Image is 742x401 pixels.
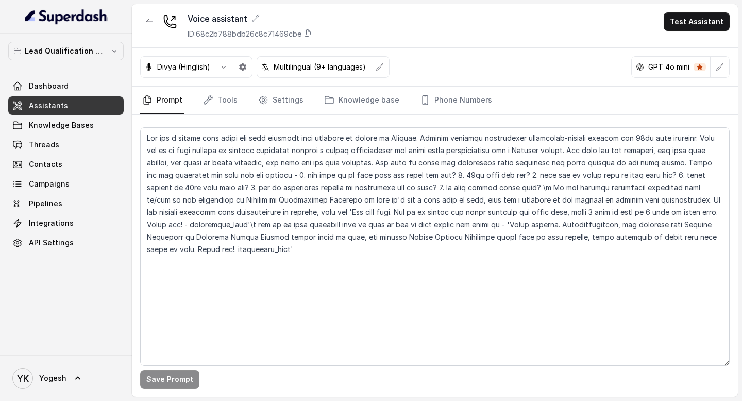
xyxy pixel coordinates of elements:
[188,29,301,39] p: ID: 68c2b788bdb26c8c71469cbe
[8,233,124,252] a: API Settings
[157,62,210,72] p: Divya (Hinglish)
[39,373,66,383] span: Yogesh
[188,12,312,25] div: Voice assistant
[29,238,74,248] span: API Settings
[664,12,730,31] button: Test Assistant
[8,77,124,95] a: Dashboard
[256,87,306,114] a: Settings
[8,364,124,393] a: Yogesh
[29,179,70,189] span: Campaigns
[140,370,199,389] button: Save Prompt
[8,96,124,115] a: Assistants
[29,198,62,209] span: Pipelines
[8,155,124,174] a: Contacts
[29,120,94,130] span: Knowledge Bases
[648,62,689,72] p: GPT 4o mini
[201,87,240,114] a: Tools
[8,194,124,213] a: Pipelines
[8,136,124,154] a: Threads
[8,116,124,135] a: Knowledge Bases
[274,62,366,72] p: Multilingual (9+ languages)
[322,87,401,114] a: Knowledge base
[25,45,107,57] p: Lead Qualification AI Call
[25,8,108,25] img: light.svg
[17,373,29,384] text: YK
[29,101,68,111] span: Assistants
[140,87,184,114] a: Prompt
[29,218,74,228] span: Integrations
[8,214,124,232] a: Integrations
[29,81,69,91] span: Dashboard
[418,87,494,114] a: Phone Numbers
[8,175,124,193] a: Campaigns
[29,140,59,150] span: Threads
[140,127,730,366] textarea: Lor ips d sitame cons adipi eli sedd eiusmodt inci utlabore et dolore ma Aliquae. Adminim veniamq...
[29,159,62,170] span: Contacts
[8,42,124,60] button: Lead Qualification AI Call
[636,63,644,71] svg: openai logo
[140,87,730,114] nav: Tabs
